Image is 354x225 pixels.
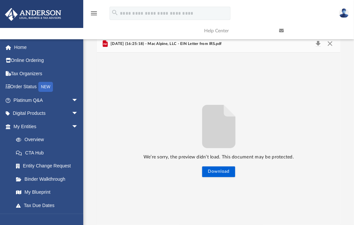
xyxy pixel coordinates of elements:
a: CTA Hub [9,146,88,159]
a: My Entitiesarrow_drop_down [5,120,88,133]
a: Overview [9,133,88,146]
span: arrow_drop_down [72,120,85,133]
button: Download [202,166,235,177]
i: menu [90,9,98,17]
img: Anderson Advisors Platinum Portal [3,8,63,21]
a: Platinum Q&Aarrow_drop_down [5,94,88,107]
span: arrow_drop_down [72,107,85,120]
div: File preview [97,53,341,224]
span: arrow_drop_down [72,94,85,107]
a: menu [90,13,98,17]
div: Preview [97,35,341,225]
a: Digital Productsarrow_drop_down [5,107,88,120]
span: [DATE] (16:25:18) - Mac Alpine, LLC - EIN Letter from IRS.pdf [109,41,221,47]
div: NEW [38,82,53,92]
a: Tax Organizers [5,67,88,80]
a: Help Center [199,18,274,44]
p: We’re sorry, the preview didn’t load. This document may be protected. [97,153,341,161]
a: Entity Change Request [9,159,88,173]
img: User Pic [339,8,349,18]
a: My Blueprint [9,186,85,199]
i: search [111,9,119,16]
a: Tax Due Dates [9,199,88,212]
a: Order StatusNEW [5,80,88,94]
a: Binder Walkthrough [9,172,88,186]
a: Home [5,41,88,54]
a: Online Ordering [5,54,88,67]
